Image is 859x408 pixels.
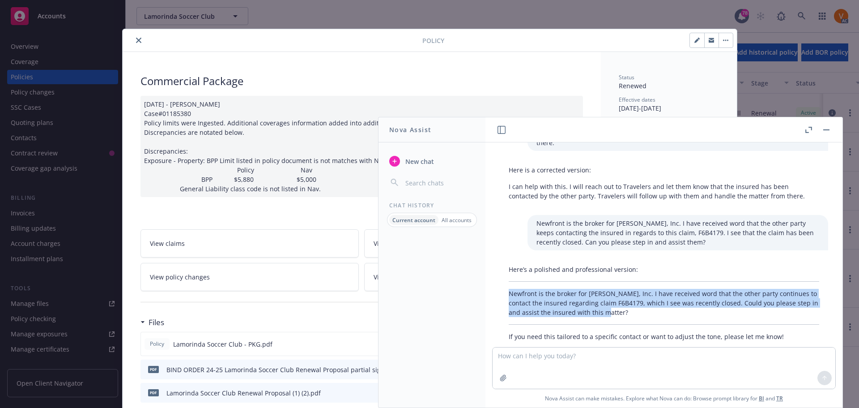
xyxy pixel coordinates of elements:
a: View scheduled items [364,229,583,258]
div: Commercial Package [140,73,583,89]
p: I can help with this. I will reach out to Travelers and let them know that the insured has been c... [509,182,819,201]
input: Search chats [404,176,475,189]
div: [DATE] - [DATE] [619,96,719,113]
h3: Files [149,317,164,328]
span: Policy [148,340,166,348]
span: View policy changes [150,272,210,282]
button: New chat [386,153,478,169]
div: Lamorinda Soccer Club Renewal Proposal (1) (2).pdf [166,388,321,398]
p: Here is a corrected version: [509,165,819,175]
button: close [133,35,144,46]
p: Here’s a polished and professional version: [509,265,819,274]
div: BIND ORDER 24-25 Lamorinda Soccer Club Renewal Proposal partial signed.pdf [166,365,404,374]
span: View coverage [374,272,416,282]
p: Newfront is the broker for [PERSON_NAME], Inc. I have received word that the other party keeps co... [536,219,819,247]
p: Current account [392,216,435,224]
div: Files [140,317,164,328]
h1: Nova Assist [389,125,431,134]
a: BI [759,395,764,402]
span: pdf [148,366,159,373]
a: View claims [140,229,359,258]
a: View policy changes [140,263,359,291]
span: New chat [404,157,434,166]
span: Renewed [619,82,646,90]
span: Nova Assist can make mistakes. Explore what Nova can do: Browse prompt library for and [489,389,839,408]
span: Lamorinda Soccer Club - PKG.pdf [173,339,272,349]
p: Newfront is the broker for [PERSON_NAME], Inc. I have received word that the other party continue... [509,289,819,317]
div: [DATE] - [PERSON_NAME] Case#01185380 Policy limits were Ingested. Additional coverages informatio... [140,96,583,197]
a: View coverage [364,263,583,291]
a: TR [776,395,783,402]
div: Chat History [378,202,485,209]
span: Effective dates [619,96,655,103]
span: View scheduled items [374,239,439,248]
span: View claims [150,239,185,248]
span: Status [619,73,634,81]
p: All accounts [442,216,472,224]
span: Policy [422,36,444,45]
p: If you need this tailored to a specific contact or want to adjust the tone, please let me know! [509,332,819,341]
span: pdf [148,389,159,396]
